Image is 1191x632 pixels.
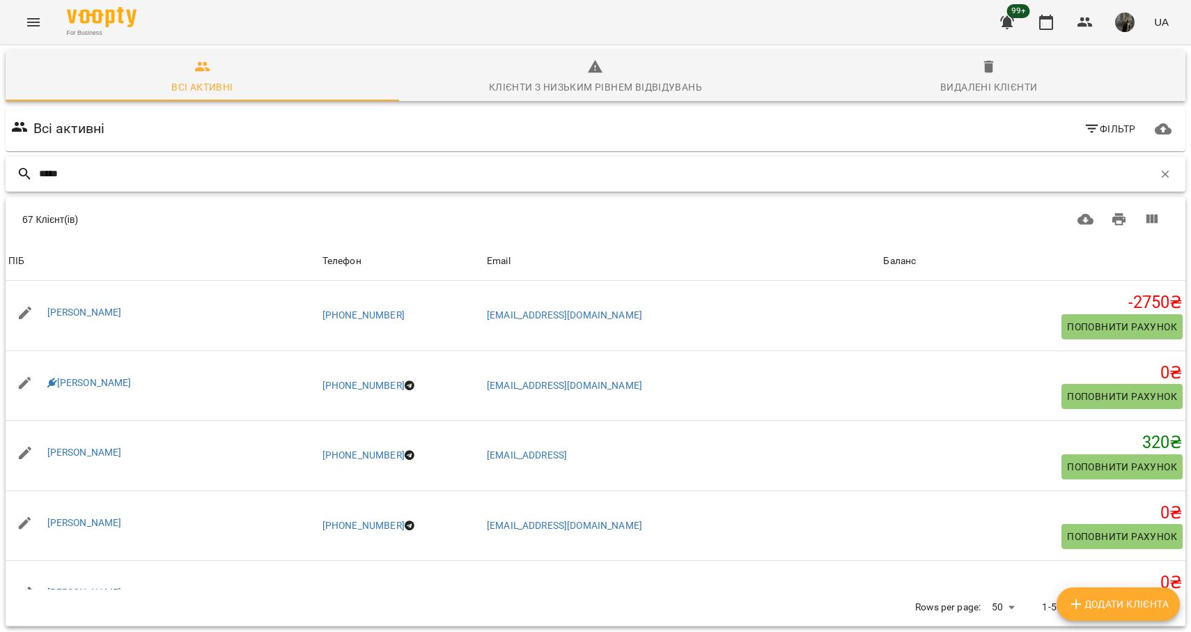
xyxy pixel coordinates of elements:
[1061,454,1183,479] button: Поповнити рахунок
[487,253,511,270] div: Email
[883,362,1183,384] h5: 0 ₴
[883,432,1183,454] h5: 320 ₴
[1135,203,1169,236] button: Вигляд колонок
[883,253,916,270] div: Баланс
[322,520,405,531] a: [PHONE_NUMBER]
[1007,4,1030,18] span: 99+
[489,79,702,95] div: Клієнти з низьким рівнем відвідувань
[6,197,1185,242] div: Table Toolbar
[1067,528,1177,545] span: Поповнити рахунок
[1061,314,1183,339] button: Поповнити рахунок
[940,79,1037,95] div: Видалені клієнти
[1061,384,1183,409] button: Поповнити рахунок
[487,253,511,270] div: Sort
[22,213,574,226] div: 67 Клієнт(ів)
[47,307,122,318] a: [PERSON_NAME]
[1067,318,1177,335] span: Поповнити рахунок
[1084,121,1136,137] span: Фільтр
[47,587,122,598] a: [PERSON_NAME]
[1115,13,1135,32] img: 331913643cd58b990721623a0d187df0.png
[1103,203,1136,236] button: Друк
[322,380,405,391] a: [PHONE_NUMBER]
[47,377,132,388] a: [PERSON_NAME]
[8,253,317,270] span: ПІБ
[322,253,361,270] div: Телефон
[487,253,878,270] span: Email
[47,447,122,458] a: [PERSON_NAME]
[1154,15,1169,29] span: UA
[883,292,1183,314] h5: -2750 ₴
[1067,458,1177,475] span: Поповнити рахунок
[1149,9,1174,35] button: UA
[322,253,361,270] div: Sort
[487,449,567,461] a: [EMAIL_ADDRESS]
[883,253,1183,270] span: Баланс
[33,118,105,139] h6: Всі активні
[1068,596,1169,612] span: Додати клієнта
[1061,524,1183,549] button: Поповнити рахунок
[17,6,50,39] button: Menu
[322,253,481,270] span: Телефон
[883,253,916,270] div: Sort
[67,29,137,38] span: For Business
[487,309,642,321] a: [EMAIL_ADDRESS][DOMAIN_NAME]
[322,309,405,321] a: [PHONE_NUMBER]
[322,449,405,461] a: [PHONE_NUMBER]
[1067,388,1177,405] span: Поповнити рахунок
[487,380,642,391] a: [EMAIL_ADDRESS][DOMAIN_NAME]
[1069,203,1103,236] button: Завантажити CSV
[883,572,1183,594] h5: 0 ₴
[986,597,1020,617] div: 50
[1042,601,1087,615] p: 1-50 of 67
[487,520,642,531] a: [EMAIL_ADDRESS][DOMAIN_NAME]
[1078,116,1142,141] button: Фільтр
[8,253,24,270] div: ПІБ
[67,7,137,27] img: Voopty Logo
[171,79,233,95] div: Всі активні
[8,253,24,270] div: Sort
[1057,587,1180,621] button: Додати клієнта
[47,517,122,528] a: [PERSON_NAME]
[883,502,1183,524] h5: 0 ₴
[915,601,981,615] p: Rows per page:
